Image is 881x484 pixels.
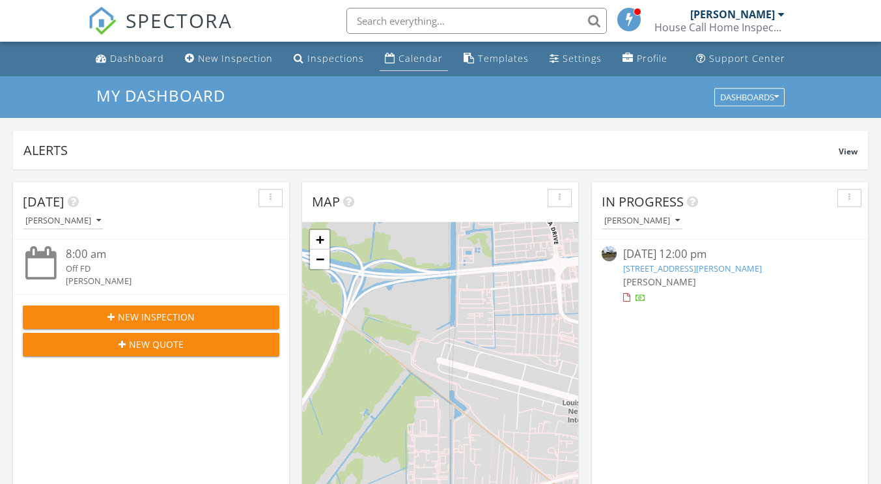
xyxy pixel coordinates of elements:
a: Calendar [380,47,448,71]
div: [PERSON_NAME] [25,216,101,225]
div: Off FD [66,263,259,275]
div: New Inspection [198,52,273,64]
button: Dashboards [714,88,785,106]
div: Profile [637,52,667,64]
div: Inspections [307,52,364,64]
span: View [839,146,858,157]
span: [PERSON_NAME] [623,276,696,288]
a: [DATE] 12:00 pm [STREET_ADDRESS][PERSON_NAME] [PERSON_NAME] [602,246,858,304]
div: Settings [563,52,602,64]
div: [PERSON_NAME] [604,216,680,225]
button: [PERSON_NAME] [23,212,104,230]
div: 8:00 am [66,246,259,263]
span: New Quote [129,337,184,351]
div: [DATE] 12:00 pm [623,246,837,263]
input: Search everything... [346,8,607,34]
div: Alerts [23,141,839,159]
a: Inspections [288,47,369,71]
div: [PERSON_NAME] [690,8,775,21]
span: Map [312,193,340,210]
a: Support Center [691,47,790,71]
a: Zoom out [310,249,329,269]
button: New Inspection [23,306,279,329]
a: New Inspection [180,47,278,71]
span: [DATE] [23,193,64,210]
a: Company Profile [617,47,673,71]
a: Settings [544,47,607,71]
span: SPECTORA [126,7,232,34]
a: Dashboard [91,47,169,71]
div: Dashboards [720,93,779,102]
span: In Progress [602,193,684,210]
a: SPECTORA [88,18,232,45]
img: The Best Home Inspection Software - Spectora [88,7,117,35]
button: [PERSON_NAME] [602,212,682,230]
a: Zoom in [310,230,329,249]
div: House Call Home Inspections [654,21,785,34]
a: [STREET_ADDRESS][PERSON_NAME] [623,263,762,274]
a: Templates [458,47,534,71]
div: Dashboard [110,52,164,64]
div: Calendar [399,52,443,64]
img: streetview [602,246,617,261]
div: Templates [478,52,529,64]
span: My Dashboard [96,85,225,106]
button: New Quote [23,333,279,356]
div: Support Center [709,52,785,64]
span: New Inspection [118,310,195,324]
div: [PERSON_NAME] [66,275,259,287]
